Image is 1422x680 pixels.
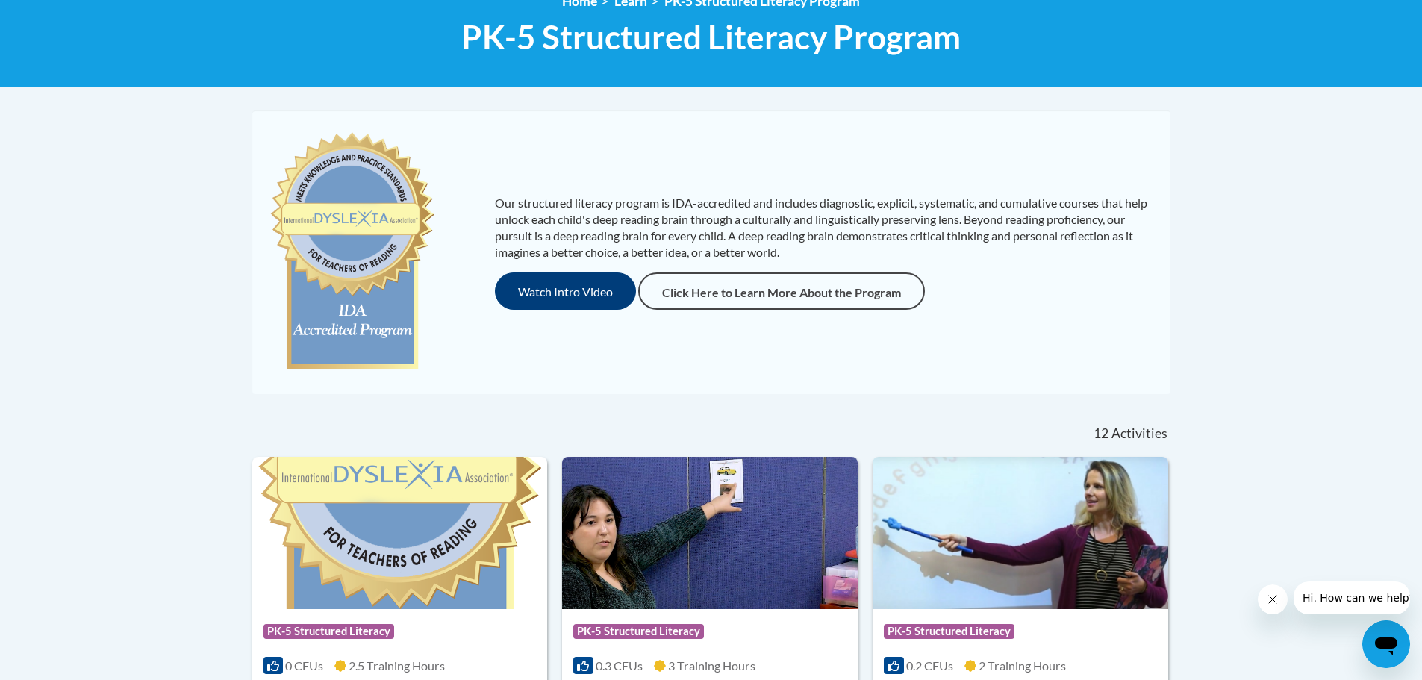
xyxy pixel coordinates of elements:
span: PK-5 Structured Literacy [263,624,394,639]
span: 2.5 Training Hours [349,658,445,673]
span: PK-5 Structured Literacy [884,624,1014,639]
iframe: Message from company [1294,581,1410,614]
span: 0.3 CEUs [596,658,643,673]
img: Course Logo [252,457,548,609]
p: Our structured literacy program is IDA-accredited and includes diagnostic, explicit, systematic, ... [495,195,1156,261]
img: c477cda6-e343-453b-bfce-d6f9e9818e1c.png [267,125,438,379]
iframe: Button to launch messaging window [1362,620,1410,668]
span: 0.2 CEUs [906,658,953,673]
button: Watch Intro Video [495,272,636,310]
img: Course Logo [562,457,858,609]
span: 0 CEUs [285,658,323,673]
a: Click Here to Learn More About the Program [638,272,925,310]
img: Course Logo [873,457,1168,609]
iframe: Close message [1258,584,1288,614]
span: 3 Training Hours [668,658,755,673]
span: 12 [1094,425,1108,442]
span: Hi. How can we help? [9,10,121,22]
span: 2 Training Hours [979,658,1066,673]
span: PK-5 Structured Literacy Program [461,17,961,57]
span: PK-5 Structured Literacy [573,624,704,639]
span: Activities [1111,425,1167,442]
